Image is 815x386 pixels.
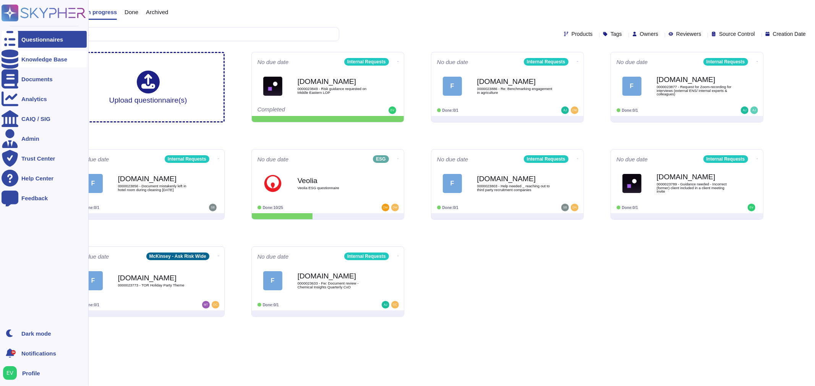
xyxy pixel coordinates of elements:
[263,271,282,290] div: F
[30,27,339,41] input: Search by keywords
[391,204,399,211] img: user
[258,59,289,65] span: No due date
[298,87,374,94] span: 0000023849 - Risk guidance requested on Middle Eastern LOP
[21,156,55,161] div: Trust Center
[571,106,578,114] img: user
[298,281,374,289] span: 0000023633 - Fw: Document review - Chemical Insights Quarterly CxO
[657,173,733,180] b: [DOMAIN_NAME]
[118,274,194,281] b: [DOMAIN_NAME]
[572,31,593,37] span: Products
[477,175,554,182] b: [DOMAIN_NAME]
[78,254,109,259] span: No due date
[437,59,468,65] span: No due date
[21,37,63,42] div: Questionnaires
[209,204,217,211] img: user
[298,186,374,190] span: Veolia ESG questionnaire
[391,301,399,309] img: user
[477,87,554,94] span: 0000023886 - Re: Benchmarking engagement in agriculture
[389,106,396,114] img: user
[2,130,87,147] a: Admin
[83,303,99,307] span: Done: 0/1
[344,253,389,260] div: Internal Requests
[2,51,87,68] a: Knowledge Base
[617,156,648,162] span: No due date
[298,78,374,85] b: [DOMAIN_NAME]
[443,174,462,193] div: F
[741,106,749,114] img: user
[617,59,648,65] span: No due date
[373,155,389,163] div: ESG
[442,108,459,113] span: Done: 0/1
[21,136,39,142] div: Admin
[2,71,87,87] a: Documents
[165,155,209,163] div: Internal Requests
[21,116,50,122] div: CAIQ / SIG
[2,110,87,127] a: CAIQ / SIG
[125,9,138,15] span: Done
[11,350,16,355] div: 9+
[298,272,374,280] b: [DOMAIN_NAME]
[118,184,194,191] span: 0000023856 - Document mistakenly left in hotel room during cleaning [DATE]
[21,351,56,356] span: Notifications
[2,150,87,167] a: Trust Center
[748,204,755,211] img: user
[21,175,53,181] div: Help Center
[524,155,569,163] div: Internal Requests
[21,195,48,201] div: Feedback
[21,96,47,102] div: Analytics
[258,156,289,162] span: No due date
[622,174,642,193] img: Logo
[622,206,638,210] span: Done: 0/1
[2,190,87,206] a: Feedback
[146,253,209,260] div: McKinsey - Ask Risk Wide
[703,155,748,163] div: Internal Requests
[443,77,462,96] div: F
[611,31,622,37] span: Tags
[622,108,638,113] span: Done: 0/1
[263,174,282,193] img: Logo
[212,301,219,309] img: user
[571,204,578,211] img: user
[477,184,554,191] span: 0000023803 - Help needed _ reaching out to third party recruitment companies
[2,90,87,107] a: Analytics
[622,77,642,96] div: F
[437,156,468,162] span: No due date
[2,170,87,187] a: Help Center
[442,206,459,210] span: Done: 0/1
[657,76,733,83] b: [DOMAIN_NAME]
[773,31,806,37] span: Creation Date
[657,182,733,193] span: 0000023789 - Guidance needed - Incorrect (former) client included in a client meeting invite
[78,156,109,162] span: No due date
[477,78,554,85] b: [DOMAIN_NAME]
[298,177,374,184] b: Veolia
[84,174,103,193] div: F
[2,365,22,381] button: user
[3,366,17,380] img: user
[263,77,282,96] img: Logo
[382,301,389,309] img: user
[657,85,733,96] span: 0000023877 - Request for Zoom-recording for interviews (external ENS/ internal experts & colleagues)
[21,56,67,62] div: Knowledge Base
[561,204,569,211] img: user
[676,31,701,37] span: Reviewers
[118,175,194,182] b: [DOMAIN_NAME]
[382,204,389,211] img: user
[2,31,87,48] a: Questionnaires
[640,31,658,37] span: Owners
[21,331,51,336] div: Dark mode
[109,71,187,104] div: Upload questionnaire(s)
[146,9,168,15] span: Archived
[524,58,569,66] div: Internal Requests
[118,283,194,287] span: 0000023773 - TOR Holiday Party Theme
[22,370,40,376] span: Profile
[719,31,755,37] span: Source Control
[750,106,758,114] img: user
[21,76,53,82] div: Documents
[561,106,569,114] img: user
[84,271,103,290] div: F
[258,106,351,114] div: Completed
[258,254,289,259] span: No due date
[86,9,117,15] span: In progress
[703,58,748,66] div: Internal Requests
[344,58,389,66] div: Internal Requests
